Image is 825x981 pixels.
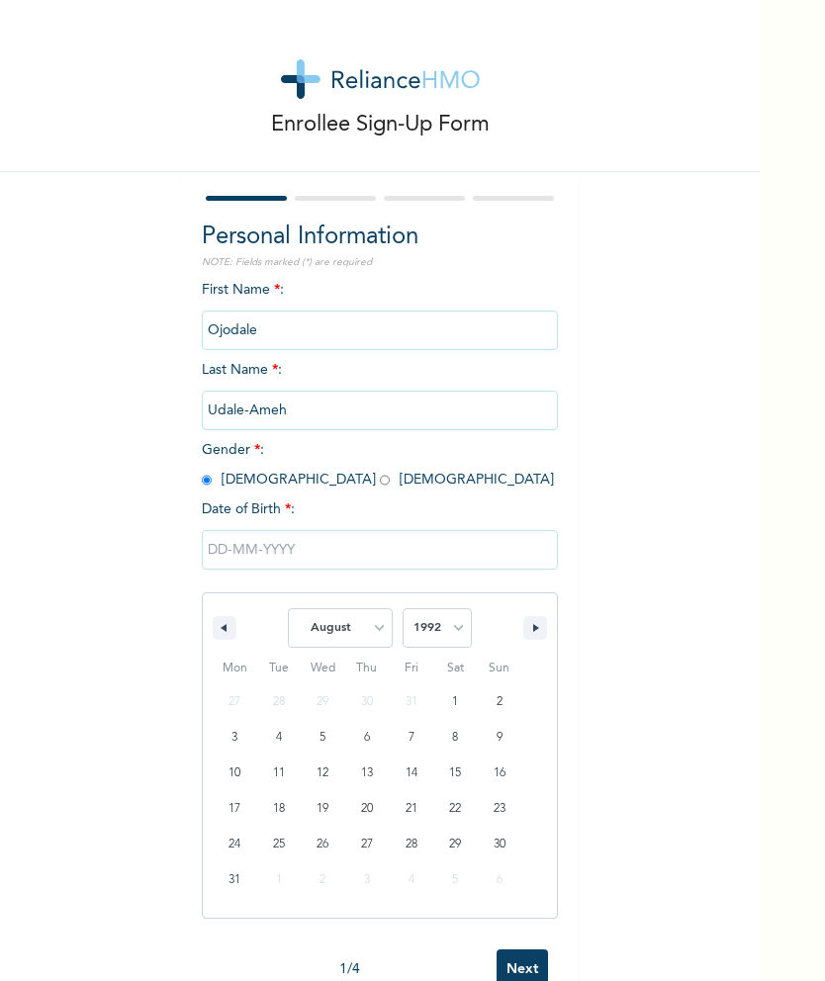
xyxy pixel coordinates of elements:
[449,791,461,827] span: 22
[202,220,558,255] h2: Personal Information
[229,756,240,791] span: 10
[494,756,505,791] span: 16
[345,756,390,791] button: 13
[273,756,285,791] span: 11
[389,653,433,684] span: Fri
[213,791,257,827] button: 17
[361,756,373,791] span: 13
[257,720,302,756] button: 4
[202,255,558,270] p: NOTE: Fields marked (*) are required
[202,530,558,570] input: DD-MM-YYYY
[229,827,240,862] span: 24
[213,862,257,898] button: 31
[494,827,505,862] span: 30
[449,756,461,791] span: 15
[213,756,257,791] button: 10
[301,827,345,862] button: 26
[213,653,257,684] span: Mon
[202,499,295,520] span: Date of Birth :
[202,283,558,337] span: First Name :
[497,720,503,756] span: 9
[345,827,390,862] button: 27
[433,684,478,720] button: 1
[317,756,328,791] span: 12
[389,791,433,827] button: 21
[494,791,505,827] span: 23
[301,720,345,756] button: 5
[433,720,478,756] button: 8
[364,720,370,756] span: 6
[406,791,417,827] span: 21
[257,653,302,684] span: Tue
[452,720,458,756] span: 8
[202,391,558,430] input: Enter your last name
[276,720,282,756] span: 4
[202,443,554,487] span: Gender : [DEMOGRAPHIC_DATA] [DEMOGRAPHIC_DATA]
[477,791,521,827] button: 23
[389,720,433,756] button: 7
[257,791,302,827] button: 18
[257,756,302,791] button: 11
[345,720,390,756] button: 6
[281,59,480,99] img: logo
[202,959,497,980] div: 1 / 4
[231,720,237,756] span: 3
[271,109,490,141] p: Enrollee Sign-Up Form
[433,827,478,862] button: 29
[409,720,414,756] span: 7
[406,827,417,862] span: 28
[320,720,325,756] span: 5
[301,791,345,827] button: 19
[406,756,417,791] span: 14
[317,827,328,862] span: 26
[345,791,390,827] button: 20
[229,862,240,898] span: 31
[449,827,461,862] span: 29
[202,363,558,417] span: Last Name :
[361,791,373,827] span: 20
[389,756,433,791] button: 14
[389,827,433,862] button: 28
[301,756,345,791] button: 12
[477,684,521,720] button: 2
[477,827,521,862] button: 30
[257,827,302,862] button: 25
[229,791,240,827] span: 17
[497,684,503,720] span: 2
[273,827,285,862] span: 25
[213,827,257,862] button: 24
[361,827,373,862] span: 27
[202,311,558,350] input: Enter your first name
[433,653,478,684] span: Sat
[301,653,345,684] span: Wed
[213,720,257,756] button: 3
[317,791,328,827] span: 19
[273,791,285,827] span: 18
[433,791,478,827] button: 22
[477,720,521,756] button: 9
[477,756,521,791] button: 16
[433,756,478,791] button: 15
[452,684,458,720] span: 1
[477,653,521,684] span: Sun
[345,653,390,684] span: Thu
